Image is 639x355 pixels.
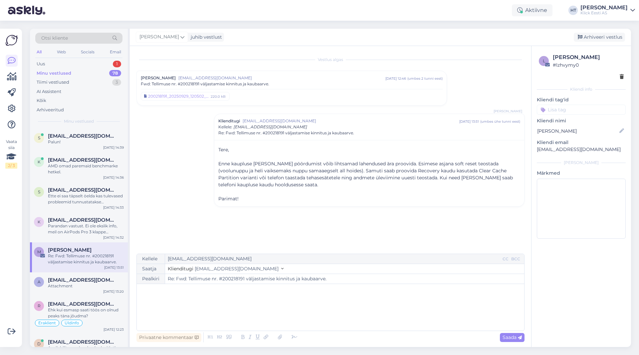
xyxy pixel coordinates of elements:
span: stensesmiin@gmail.com [48,133,117,139]
span: kaidotarvis25@gmail.com [48,157,117,163]
div: AMD omad paremaid benchmarke hetkel. [48,163,124,175]
div: Email [108,48,122,56]
span: k [38,219,41,224]
span: Enne kaupluse [PERSON_NAME] pöördumist võib lihtsamad lahendused ära proovida. Esimese asjana sof... [218,161,513,188]
img: Askly Logo [5,34,18,47]
span: Tere, [218,147,229,153]
span: Minu vestlused [64,118,94,124]
span: diana2000ole3@gmail.com [48,339,117,345]
div: 220.0 kB [210,93,226,99]
span: Malle Pärtel [48,247,92,253]
span: a [38,279,41,284]
div: ( umbes 2 tunni eest ) [407,76,443,81]
div: Web [56,48,67,56]
div: Vestlus algas [136,57,525,63]
p: [EMAIL_ADDRESS][DOMAIN_NAME] [537,146,626,153]
div: Arhiveeri vestlus [574,33,625,42]
div: Ette ei saa täpselt öelda kas tulevased probleemid tunnustatakse garantiiliste murede alla, kuid ... [48,193,124,205]
div: [DATE] 13:20 [103,289,124,294]
span: ain.rungi@gmail.com [48,277,117,283]
div: All [35,48,43,56]
div: [DATE] 14:39 [103,145,124,150]
div: [DATE] 12:46 [385,76,406,81]
div: Vaata siia [5,139,17,169]
span: [PERSON_NAME] [141,75,176,81]
span: Fwd: Tellimuse nr. #200218191 väljastamise kinnitus ja kaubaarve. [141,81,269,87]
div: [DATE] 12:23 [104,327,124,332]
span: Klienditugi [168,266,193,272]
div: 200218191_20250929_120502_S25032128.pdf [148,93,209,99]
button: Klienditugi [EMAIL_ADDRESS][DOMAIN_NAME] [168,265,284,272]
span: R [38,303,41,308]
div: [PERSON_NAME] [553,53,624,61]
span: sergei.zenjov@gmail.com [48,187,117,193]
span: [EMAIL_ADDRESS][DOMAIN_NAME] [243,118,459,124]
a: [PERSON_NAME]Klick Eesti AS [580,5,635,16]
div: 78 [109,70,121,77]
span: Rometeessaar@gmail.com [48,301,117,307]
a: 200218191_20250929_120502_S25032128.pdf220.0 kB [141,92,230,101]
div: Socials [80,48,96,56]
div: 3 [112,79,121,86]
div: Attachment [48,283,124,289]
div: [DATE] 14:36 [103,175,124,180]
div: Pealkiri [137,274,165,284]
div: Privaatne kommentaar [136,333,201,342]
div: Parandan vastust. Ei ole ekslik info, meil on AirPods Pro 3 klappe kauplustes olemas. [48,223,124,235]
span: [EMAIL_ADDRESS][DOMAIN_NAME] [234,124,307,129]
div: [DATE] 13:51 [459,119,479,124]
div: AI Assistent [37,88,61,95]
div: 2 / 3 [5,163,17,169]
p: Märkmed [537,170,626,177]
div: HT [568,6,578,15]
span: [EMAIL_ADDRESS][DOMAIN_NAME] [195,266,279,272]
input: Lisa nimi [537,127,618,135]
p: Kliendi tag'id [537,96,626,103]
div: [DATE] 13:51 [104,265,124,270]
p: Kliendi nimi [537,117,626,124]
input: Recepient... [165,254,501,264]
span: Kellele : [218,124,232,129]
div: juhib vestlust [188,34,222,41]
span: s [38,189,40,194]
span: Parimat! [218,196,239,202]
div: Klick Eesti AS [580,10,628,16]
div: 1 [113,61,121,67]
div: Minu vestlused [37,70,71,77]
div: Palun! [48,139,124,145]
div: Tiimi vestlused [37,79,69,86]
div: Re: Fwd: Tellimuse nr. #200218191 väljastamise kinnitus ja kaubaarve. [48,253,124,265]
div: Kellele [137,254,165,264]
div: # lzhvymy0 [553,61,624,69]
div: Aktiivne [512,4,552,16]
span: k [38,159,41,164]
div: [PERSON_NAME] [580,5,628,10]
span: Otsi kliente [41,35,68,42]
div: BCC [510,256,522,262]
div: [DATE] 14:32 [103,235,124,240]
p: Kliendi email [537,139,626,146]
div: [PERSON_NAME] [537,160,626,166]
div: Ehk kui esmasp saati töös on olnud peaks täna jõudma? [48,307,124,319]
span: katriin.tralla@gmail.com [48,217,117,223]
div: Saatja [137,264,165,274]
div: [DATE] 14:33 [103,205,124,210]
span: M [37,249,41,254]
span: Üldinfo [65,321,79,325]
div: Kõik [37,97,46,104]
span: [PERSON_NAME] [139,33,179,41]
div: CC [501,256,510,262]
div: Kliendi info [537,86,626,92]
span: Eraklient [38,321,56,325]
div: Uus [37,61,45,67]
span: Klienditugi [218,118,240,124]
div: Arhiveeritud [37,107,64,113]
span: l [543,58,545,63]
span: Re: Fwd: Tellimuse nr. #200218191 väljastamise kinnitus ja kaubaarve. [218,130,354,136]
div: ( umbes ühe tunni eest ) [480,119,520,124]
span: Saada [503,334,522,340]
span: d [37,341,41,346]
span: [PERSON_NAME] [494,109,522,114]
input: Write subject here... [165,274,524,284]
span: s [38,135,40,140]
